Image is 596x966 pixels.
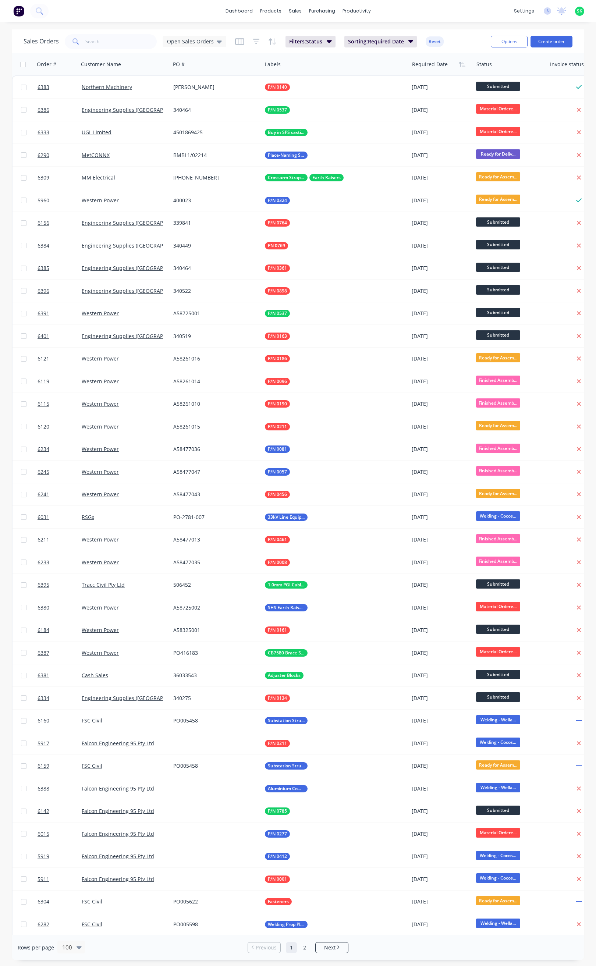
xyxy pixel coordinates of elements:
a: 6401 [38,325,82,347]
a: Falcon Engineering 95 Pty Ltd [82,876,154,882]
a: Cash Sales [82,672,108,679]
span: 6015 [38,830,49,838]
span: P/N 0211 [268,740,287,747]
a: 6121 [38,348,82,370]
span: 6290 [38,152,49,159]
button: P/N 0211 [265,423,290,430]
a: 6184 [38,619,82,641]
span: 6245 [38,468,49,476]
a: Falcon Engineering 95 Pty Ltd [82,785,154,792]
div: PO-2781-007 [173,514,255,521]
a: 5917 [38,732,82,754]
span: Adjuster Blocks [268,672,301,679]
span: P/N 0456 [268,491,287,498]
div: [DATE] [412,333,470,340]
span: P/N 0096 [268,378,287,385]
span: P/N 0412 [268,853,287,860]
div: [DATE] [412,400,470,408]
div: A58477036 [173,445,255,453]
span: Next [324,944,336,951]
a: Next page [316,944,348,951]
span: 6234 [38,445,49,453]
a: 6396 [38,280,82,302]
span: Submitted [476,670,520,679]
span: Ready for Assem... [476,172,520,181]
div: [DATE] [412,468,470,476]
span: Aluminium Components [268,785,305,792]
span: P/N 0008 [268,559,287,566]
a: 6333 [38,121,82,143]
a: 6309 [38,167,82,189]
span: 6160 [38,717,49,724]
div: productivity [339,6,375,17]
a: Western Power [82,423,119,430]
span: 6119 [38,378,49,385]
a: Falcon Engineering 95 Pty Ltd [82,740,154,747]
a: Falcon Engineering 95 Pty Ltd [82,807,154,814]
div: A58325001 [173,626,255,634]
button: P/N 0140 [265,84,290,91]
button: P/N 0057 [265,468,290,476]
div: [DATE] [412,197,470,204]
span: 6115 [38,400,49,408]
span: P/N 0324 [268,197,287,204]
div: products [256,6,285,17]
span: 6120 [38,423,49,430]
div: purchasing [305,6,339,17]
div: [DATE] [412,514,470,521]
span: 6211 [38,536,49,543]
a: 6115 [38,393,82,415]
a: Engineering Supplies ([GEOGRAPHIC_DATA]) Pty Ltd [82,333,207,340]
div: BMBL1/02214 [173,152,255,159]
span: 6184 [38,626,49,634]
span: 6156 [38,219,49,227]
div: 340464 [173,264,255,272]
span: Ready for Assem... [476,195,520,204]
a: Western Power [82,491,119,498]
span: Place-Naming Signage Stands [268,152,305,159]
div: [DATE] [412,152,470,159]
a: RSGx [82,514,94,521]
span: Material Ordere... [476,647,520,656]
span: Finished Assemb... [476,466,520,475]
a: FSC Civil [82,898,102,905]
span: Welding Prop Plates & Assembly [268,921,305,928]
a: 6383 [38,76,82,98]
div: 339841 [173,219,255,227]
a: Northern Machinery [82,84,132,90]
span: Ready for Deliv... [476,149,520,159]
span: 6383 [38,84,49,91]
div: 340519 [173,333,255,340]
button: P/N 0764 [265,219,290,227]
button: P/N 0081 [265,445,290,453]
div: [DATE] [412,219,470,227]
span: Fasteners [268,898,289,905]
button: CB7580 Brace Sets [265,649,308,657]
span: Submitted [476,217,520,227]
button: P/N 0785 [265,807,290,815]
span: Material Ordere... [476,602,520,611]
span: 6031 [38,514,49,521]
button: P/N 0163 [265,333,290,340]
span: P/N 0785 [268,807,287,815]
div: [DATE] [412,355,470,362]
span: P/N 0161 [268,626,287,634]
a: 6381 [38,664,82,686]
span: Previous [256,944,277,951]
span: Substation Structural Steel [268,717,305,724]
span: P/N 0277 [268,830,287,838]
span: P/N 0898 [268,287,287,295]
button: 33kV Line Equipment [265,514,308,521]
button: P/N 0186 [265,355,290,362]
span: 6388 [38,785,49,792]
span: P/N 0186 [268,355,287,362]
div: [DATE] [412,106,470,114]
span: Finished Assemb... [476,557,520,566]
span: Submitted [476,330,520,340]
div: [DATE] [412,423,470,430]
span: 6385 [38,264,49,272]
div: 340449 [173,242,255,249]
span: P/N 0537 [268,310,287,317]
div: [PHONE_NUMBER] [173,174,255,181]
a: Tracc Civil Pty Ltd [82,581,125,588]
